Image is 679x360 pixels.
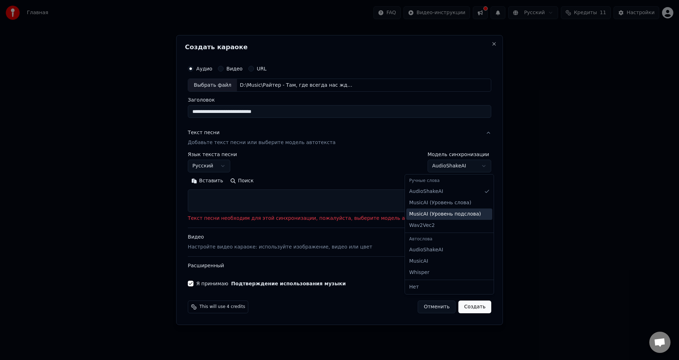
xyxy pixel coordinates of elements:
span: MusicAI [409,258,428,265]
div: Ручные слова [406,176,492,186]
span: MusicAI ( Уровень подслова ) [409,211,481,218]
span: AudioShakeAI [409,246,443,253]
div: Автослова [406,234,492,244]
span: Wav2Vec2 [409,222,435,229]
span: Whisper [409,269,429,276]
span: AudioShakeAI [409,188,443,195]
span: MusicAI ( Уровень слова ) [409,199,471,206]
span: Нет [409,284,419,291]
